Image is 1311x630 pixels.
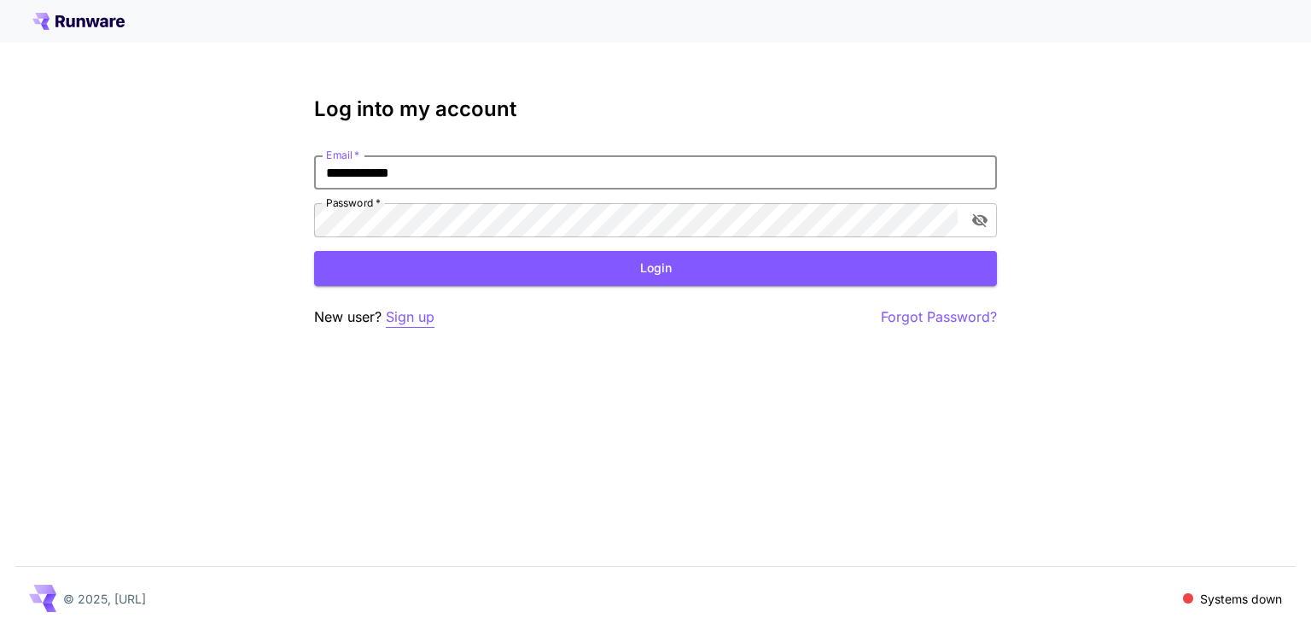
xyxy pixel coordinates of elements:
button: Login [314,251,997,286]
h3: Log into my account [314,97,997,121]
button: Sign up [386,306,434,328]
label: Password [326,195,381,210]
button: Forgot Password? [881,306,997,328]
p: © 2025, [URL] [63,590,146,608]
button: toggle password visibility [964,205,995,236]
label: Email [326,148,359,162]
p: New user? [314,306,434,328]
p: Systems down [1200,590,1282,608]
